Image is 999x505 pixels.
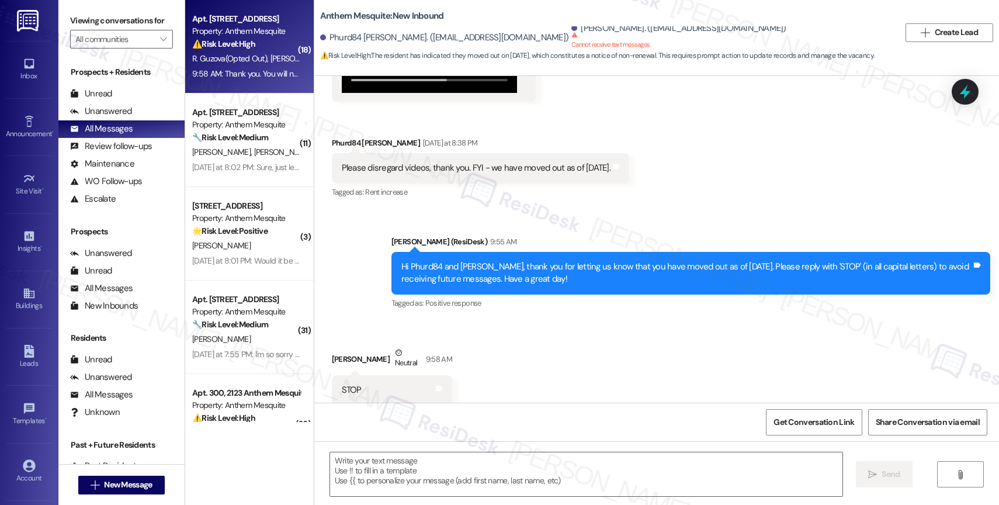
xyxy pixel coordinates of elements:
[52,128,54,136] span: •
[70,140,152,153] div: Review follow-ups
[192,319,268,330] strong: 🔧 Risk Level: Medium
[935,26,978,39] span: Create Lead
[104,479,152,491] span: New Message
[192,240,251,251] span: [PERSON_NAME]
[192,293,300,306] div: Apt. [STREET_ADDRESS]
[332,184,629,200] div: Tagged as:
[70,389,133,401] div: All Messages
[70,300,138,312] div: New Inbounds
[192,68,747,79] div: 9:58 AM: Thank you. You will no longer receive texts from this thread. Please reply with 'UNSTOP'...
[192,226,268,236] strong: 🌟 Risk Level: Positive
[70,175,142,188] div: WO Follow-ups
[91,480,99,490] i: 
[6,283,53,315] a: Buildings
[70,158,134,170] div: Maintenance
[75,30,154,49] input: All communities
[192,162,393,172] div: [DATE] at 8:02 PM: Sure, just let me know [DATE]. Thank you!
[42,185,44,193] span: •
[393,347,419,371] div: Neutral
[6,399,53,430] a: Templates •
[70,247,132,260] div: Unanswered
[192,212,300,224] div: Property: Anthem Mesquite
[78,476,165,494] button: New Message
[70,460,141,472] div: Past Residents
[420,137,478,149] div: [DATE] at 8:38 PM
[45,415,47,423] span: •
[254,147,312,157] span: [PERSON_NAME]
[70,88,112,100] div: Unread
[320,32,569,44] div: Phurd84 [PERSON_NAME]. ([EMAIL_ADDRESS][DOMAIN_NAME])
[58,226,185,238] div: Prospects
[6,54,53,85] a: Inbox
[320,51,370,60] strong: ⚠️ Risk Level: High
[401,261,972,286] div: Hi Phurd84 and [PERSON_NAME], thank you for letting us know that you have moved out as of [DATE]....
[391,236,990,252] div: [PERSON_NAME] (ResiDesk)
[882,468,900,480] span: Send
[70,371,132,383] div: Unanswered
[6,456,53,487] a: Account
[192,106,300,119] div: Apt. [STREET_ADDRESS]
[6,226,53,258] a: Insights •
[70,105,132,117] div: Unanswered
[70,193,116,205] div: Escalate
[571,22,786,34] div: [PERSON_NAME]. ([EMAIL_ADDRESS][DOMAIN_NAME])
[70,265,112,277] div: Unread
[270,53,328,64] span: [PERSON_NAME]
[192,132,268,143] strong: 🔧 Risk Level: Medium
[868,470,877,479] i: 
[192,306,300,318] div: Property: Anthem Mesquite
[921,28,929,37] i: 
[70,12,173,30] label: Viewing conversations for
[192,13,300,25] div: Apt. [STREET_ADDRESS]
[58,439,185,451] div: Past + Future Residents
[6,169,53,200] a: Site Visit •
[766,409,862,435] button: Get Conversation Link
[332,347,452,375] div: [PERSON_NAME]
[192,147,254,157] span: [PERSON_NAME]
[160,34,166,44] i: 
[876,416,980,428] span: Share Conversation via email
[192,119,300,131] div: Property: Anthem Mesquite
[773,416,854,428] span: Get Conversation Link
[391,295,990,312] div: Tagged as:
[868,409,987,435] button: Share Conversation via email
[571,32,650,49] sup: Cannot receive text messages
[423,353,452,365] div: 9:58 AM
[192,413,255,423] strong: ⚠️ Risk Level: High
[192,387,300,399] div: Apt. 300, 2123 Anthem Mesquite
[342,162,610,174] div: Please disregard videos, thank you. FYI - we have moved out as of [DATE].
[365,187,407,197] span: Rent increase
[425,298,481,308] span: Positive response
[70,123,133,135] div: All Messages
[192,334,251,344] span: [PERSON_NAME]
[320,50,875,62] span: : The resident has indicated they moved out on [DATE], which constitutes a notice of non-renewal....
[70,406,120,418] div: Unknown
[487,236,516,248] div: 9:55 AM
[40,243,42,251] span: •
[856,461,913,487] button: Send
[192,255,721,266] div: [DATE] at 8:01 PM: Would it be okay to ask a quick favor? If you're open to it, could you share y...
[58,66,185,78] div: Prospects + Residents
[956,470,965,479] i: 
[58,332,185,344] div: Residents
[70,282,133,295] div: All Messages
[342,384,362,396] div: STOP
[6,341,53,373] a: Leads
[906,23,993,42] button: Create Lead
[320,10,444,22] b: Anthem Mesquite: New Inbound
[192,25,300,37] div: Property: Anthem Mesquite
[192,53,270,64] span: R. Guzova (Opted Out)
[192,399,300,411] div: Property: Anthem Mesquite
[192,39,255,49] strong: ⚠️ Risk Level: High
[332,137,629,153] div: Phurd84 [PERSON_NAME]
[17,10,41,32] img: ResiDesk Logo
[192,200,300,212] div: [STREET_ADDRESS]
[70,354,112,366] div: Unread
